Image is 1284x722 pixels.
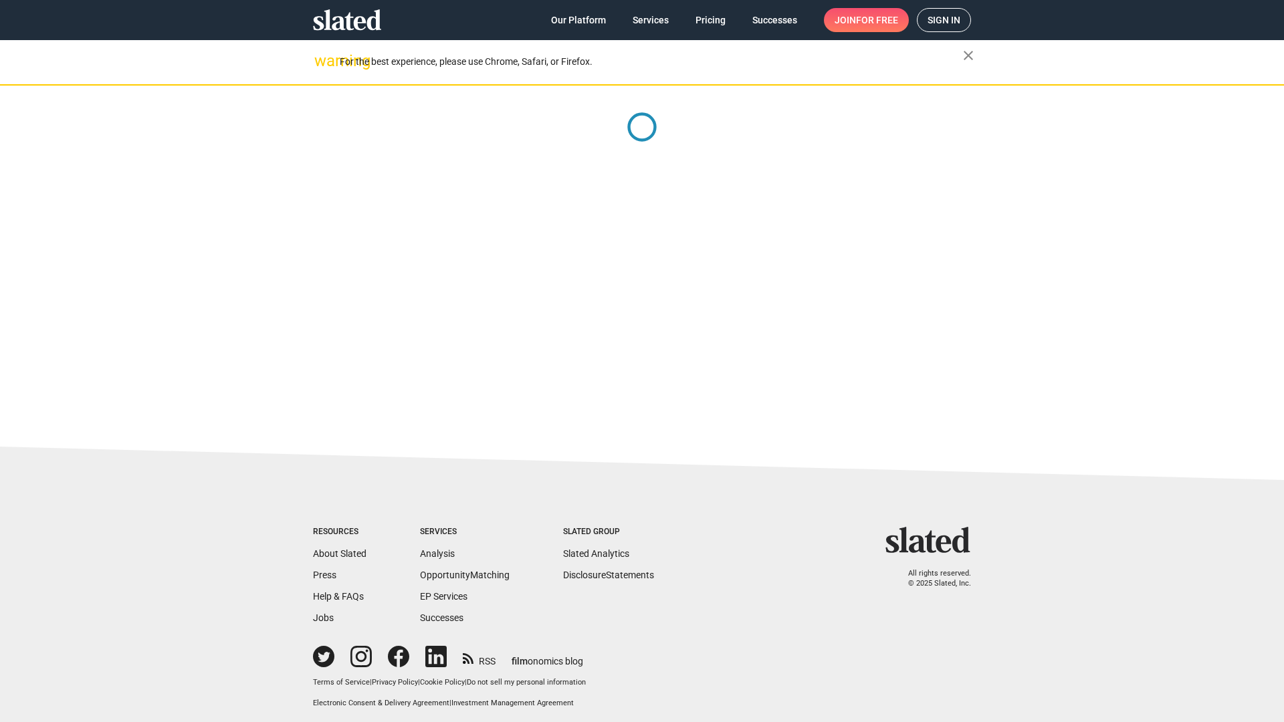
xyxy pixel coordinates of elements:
[928,9,960,31] span: Sign in
[314,53,330,69] mat-icon: warning
[372,678,418,687] a: Privacy Policy
[563,548,629,559] a: Slated Analytics
[622,8,679,32] a: Services
[960,47,976,64] mat-icon: close
[313,678,370,687] a: Terms of Service
[695,8,726,32] span: Pricing
[313,527,366,537] div: Resources
[856,8,898,32] span: for free
[824,8,909,32] a: Joinfor free
[420,527,510,537] div: Services
[685,8,736,32] a: Pricing
[752,8,797,32] span: Successes
[917,8,971,32] a: Sign in
[835,8,898,32] span: Join
[451,699,574,707] a: Investment Management Agreement
[512,644,583,668] a: filmonomics blog
[313,699,449,707] a: Electronic Consent & Delivery Agreement
[420,612,463,623] a: Successes
[420,591,467,602] a: EP Services
[463,647,496,668] a: RSS
[313,612,334,623] a: Jobs
[465,678,467,687] span: |
[420,548,455,559] a: Analysis
[742,8,808,32] a: Successes
[313,570,336,580] a: Press
[540,8,617,32] a: Our Platform
[563,527,654,537] div: Slated Group
[420,678,465,687] a: Cookie Policy
[418,678,420,687] span: |
[551,8,606,32] span: Our Platform
[420,570,510,580] a: OpportunityMatching
[313,591,364,602] a: Help & FAQs
[563,570,654,580] a: DisclosureStatements
[449,699,451,707] span: |
[370,678,372,687] span: |
[467,678,586,688] button: Do not sell my personal information
[313,548,366,559] a: About Slated
[512,656,528,667] span: film
[894,569,971,588] p: All rights reserved. © 2025 Slated, Inc.
[340,53,963,71] div: For the best experience, please use Chrome, Safari, or Firefox.
[633,8,669,32] span: Services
